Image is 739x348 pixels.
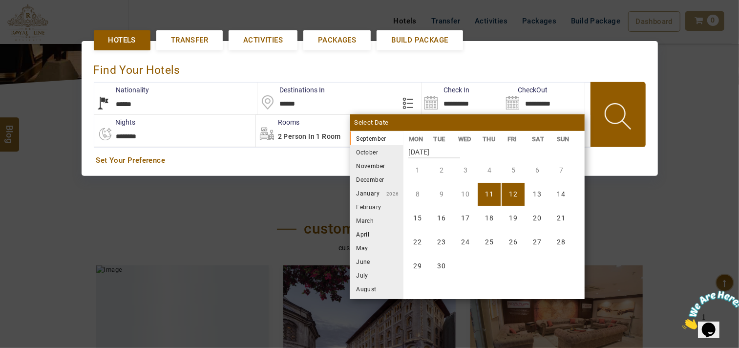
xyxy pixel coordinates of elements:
[350,282,403,296] li: August
[171,35,208,45] span: Transfer
[406,231,429,254] li: Monday, 22 September 2025
[94,53,646,82] div: Find Your Hotels
[549,183,572,206] li: Sunday, 14 September 2025
[678,287,739,333] iframe: chat widget
[96,155,643,166] a: Set Your Preference
[350,186,403,200] li: January
[257,85,325,95] label: Destinations In
[422,83,503,114] input: Search
[526,183,549,206] li: Saturday, 13 September 2025
[350,145,403,159] li: October
[502,134,527,144] li: FRI
[478,231,501,254] li: Thursday, 25 September 2025
[502,231,525,254] li: Friday, 26 September 2025
[428,134,453,144] li: TUE
[108,35,136,45] span: Hotels
[406,207,429,230] li: Monday, 15 September 2025
[350,255,403,268] li: June
[454,231,477,254] li: Wednesday, 24 September 2025
[526,231,549,254] li: Saturday, 27 September 2025
[406,255,429,278] li: Monday, 29 September 2025
[350,114,585,131] div: Select Date
[551,134,576,144] li: SUN
[430,231,453,254] li: Tuesday, 23 September 2025
[350,200,403,214] li: February
[526,207,549,230] li: Saturday, 20 September 2025
[386,136,455,142] small: 2025
[454,207,477,230] li: Wednesday, 17 September 2025
[229,30,297,50] a: Activities
[350,227,403,241] li: April
[502,207,525,230] li: Friday, 19 September 2025
[256,117,299,127] label: Rooms
[391,35,448,45] span: Build Package
[422,85,469,95] label: Check In
[350,214,403,227] li: March
[318,35,356,45] span: Packages
[4,4,64,43] img: Chat attention grabber
[478,207,501,230] li: Thursday, 18 September 2025
[350,131,403,145] li: September
[278,132,341,140] span: 2 Person in 1 Room
[350,159,403,173] li: November
[94,30,150,50] a: Hotels
[503,83,585,114] input: Search
[350,173,403,186] li: December
[4,4,8,12] span: 1
[478,134,503,144] li: THU
[430,207,453,230] li: Tuesday, 16 September 2025
[380,191,399,196] small: 2026
[453,134,478,144] li: WED
[243,35,283,45] span: Activities
[403,134,428,144] li: MON
[478,183,501,206] li: Thursday, 11 September 2025
[156,30,223,50] a: Transfer
[408,141,460,158] strong: [DATE]
[503,85,548,95] label: CheckOut
[303,30,371,50] a: Packages
[350,268,403,282] li: July
[549,207,572,230] li: Sunday, 21 September 2025
[549,231,572,254] li: Sunday, 28 September 2025
[350,241,403,255] li: May
[377,30,463,50] a: Build Package
[94,117,136,127] label: nights
[502,183,525,206] li: Friday, 12 September 2025
[94,85,149,95] label: Nationality
[527,134,552,144] li: SAT
[430,255,453,278] li: Tuesday, 30 September 2025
